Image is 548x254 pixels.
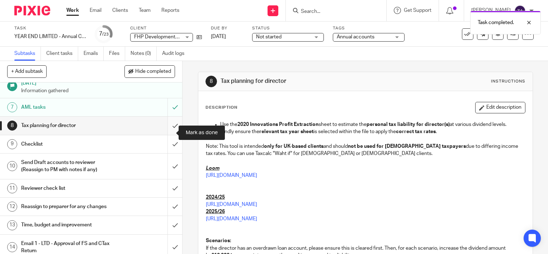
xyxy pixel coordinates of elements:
[206,209,225,214] u: 2025/26
[514,5,526,17] img: svg%3E
[21,220,114,230] h1: Time, budget and improvement
[206,195,225,200] u: 2024/25
[7,183,17,193] div: 11
[66,7,79,14] a: Work
[211,34,226,39] span: [DATE]
[220,121,525,128] p: Use the sheet to estimate the at various dividend levels.
[396,129,436,134] strong: correct tax rates
[7,102,17,112] div: 7
[206,202,257,207] a: [URL][DOMAIN_NAME]
[256,34,282,39] span: Not started
[7,220,17,230] div: 13
[134,34,196,39] span: FHP Developments Limited
[102,32,109,36] small: /23
[478,19,514,26] p: Task completed.
[21,78,175,87] h1: [DATE]
[124,65,175,77] button: Hide completed
[220,128,525,135] p: Kindly ensure the is selected within the file to apply the .
[7,161,17,171] div: 10
[130,25,202,31] label: Client
[237,122,318,127] strong: 2020 Innovations Profit Extraction
[21,120,114,131] h1: Tax planning for director
[14,25,86,31] label: Task
[259,129,313,134] strong: relevant tax year sheet
[206,216,257,221] a: [URL][DOMAIN_NAME]
[7,65,47,77] button: + Add subtask
[7,242,17,252] div: 14
[99,30,109,38] div: 7
[264,144,323,149] strong: only for UK-based clients
[21,139,114,150] h1: Checklist
[90,7,101,14] a: Email
[161,7,179,14] a: Reports
[211,25,243,31] label: Due by
[348,144,466,149] strong: not be used for [DEMOGRAPHIC_DATA] taxpayers
[7,202,17,212] div: 12
[7,139,17,149] div: 9
[221,77,381,85] h1: Tax planning for director
[205,76,217,87] div: 8
[206,166,219,171] u: Loom
[109,47,125,61] a: Files
[206,173,257,178] a: [URL][DOMAIN_NAME]
[21,87,175,94] p: Information gathered
[14,33,86,40] div: YEAR END LIMITED - Annual COMPANY accounts and CT600 return
[84,47,104,61] a: Emails
[491,79,525,84] div: Instructions
[139,7,151,14] a: Team
[7,121,17,131] div: 8
[135,69,171,75] span: Hide completed
[21,102,114,113] h1: AML tasks
[252,25,324,31] label: Status
[206,143,525,157] p: Note: This tool is intended and should due to differing income tax rates. You can use Taxcalc "Wa...
[21,157,114,175] h1: Send Draft accounts to reviewer (Reassign to PM with notes if any)
[21,201,114,212] h1: Reassign to preparer for any changes
[206,238,231,243] strong: Scenarios:
[162,47,190,61] a: Audit logs
[112,7,128,14] a: Clients
[46,47,78,61] a: Client tasks
[131,47,157,61] a: Notes (0)
[475,102,525,113] button: Edit description
[367,122,450,127] strong: personal tax liability for director(s)
[205,105,237,110] p: Description
[14,6,50,15] img: Pixie
[21,183,114,194] h1: Reviewer check list
[337,34,374,39] span: Annual accounts
[14,47,41,61] a: Subtasks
